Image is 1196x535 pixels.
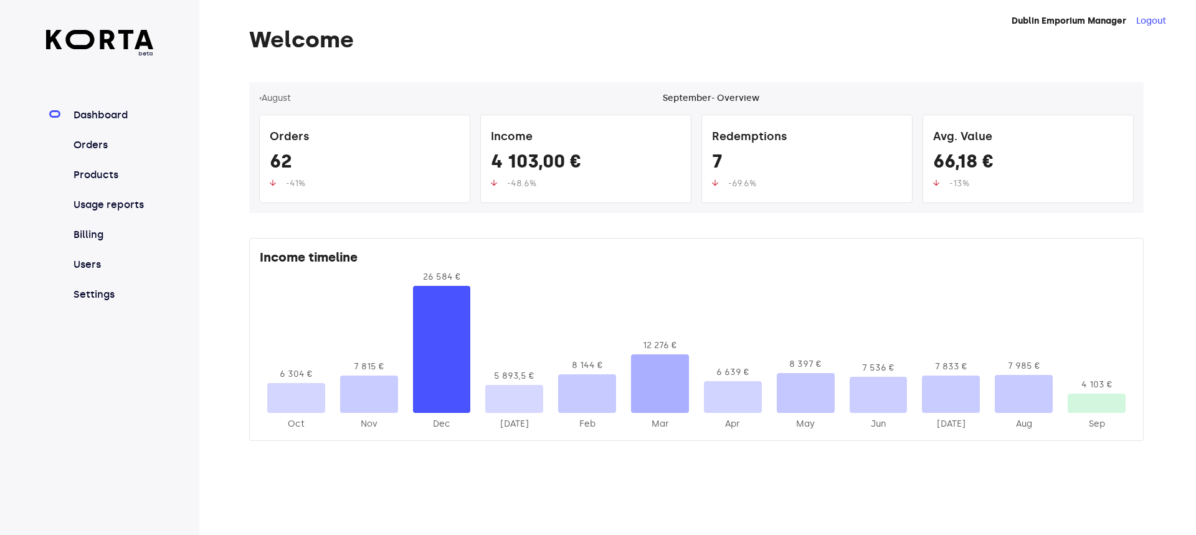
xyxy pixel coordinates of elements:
[71,138,154,153] a: Orders
[933,179,939,186] img: up
[558,359,616,372] div: 8 144 €
[850,362,908,374] div: 7 536 €
[1068,379,1126,391] div: 4 103 €
[712,150,902,178] div: 7
[491,150,681,178] div: 4 103,00 €
[933,150,1123,178] div: 66,18 €
[558,418,616,430] div: 2025-Feb
[933,125,1123,150] div: Avg. Value
[712,179,718,186] img: up
[949,178,969,189] span: -13%
[249,27,1144,52] h1: Welcome
[413,418,471,430] div: 2024-Dec
[260,249,1133,271] div: Income timeline
[267,418,325,430] div: 2024-Oct
[71,168,154,182] a: Products
[270,150,460,178] div: 62
[46,30,154,58] a: beta
[995,418,1053,430] div: 2025-Aug
[71,227,154,242] a: Billing
[270,125,460,150] div: Orders
[1068,418,1126,430] div: 2025-Sep
[777,358,835,371] div: 8 397 €
[631,418,689,430] div: 2025-Mar
[1012,16,1126,26] strong: Dublin Emporium Manager
[71,197,154,212] a: Usage reports
[340,418,398,430] div: 2024-Nov
[259,92,291,105] button: ‹August
[704,418,762,430] div: 2025-Apr
[413,271,471,283] div: 26 584 €
[46,30,154,49] img: Korta
[631,339,689,352] div: 12 276 €
[712,125,902,150] div: Redemptions
[46,49,154,58] span: beta
[507,178,536,189] span: -48.6%
[663,92,759,105] div: September - Overview
[922,418,980,430] div: 2025-Jul
[777,418,835,430] div: 2025-May
[71,287,154,302] a: Settings
[485,370,543,382] div: 5 893,5 €
[995,360,1053,372] div: 7 985 €
[340,361,398,373] div: 7 815 €
[267,368,325,381] div: 6 304 €
[728,178,756,189] span: -69.6%
[922,361,980,373] div: 7 833 €
[270,179,276,186] img: up
[704,366,762,379] div: 6 639 €
[71,108,154,123] a: Dashboard
[491,179,497,186] img: up
[485,418,543,430] div: 2025-Jan
[286,178,305,189] span: -41%
[491,125,681,150] div: Income
[850,418,908,430] div: 2025-Jun
[71,257,154,272] a: Users
[1136,15,1166,27] button: Logout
